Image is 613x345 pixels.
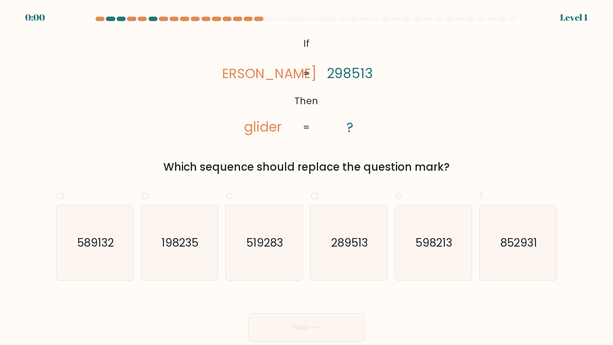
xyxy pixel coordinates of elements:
[244,118,282,137] tspan: glider
[223,34,390,137] svg: @import url('[URL][DOMAIN_NAME]);
[310,186,321,204] span: d.
[141,186,152,204] span: b.
[560,11,588,24] div: Level 1
[303,121,310,134] tspan: =
[347,118,354,137] tspan: ?
[500,235,537,251] text: 852931
[479,186,486,204] span: f.
[246,235,283,251] text: 519283
[77,235,114,251] text: 589132
[25,11,45,24] div: 0:00
[303,67,310,80] tspan: =
[162,235,199,251] text: 198235
[295,94,319,107] tspan: Then
[327,64,373,83] tspan: 298513
[225,186,235,204] span: c.
[416,235,453,251] text: 598213
[331,235,368,251] text: 289513
[248,313,365,342] button: Next
[303,37,310,50] tspan: If
[61,159,552,175] div: Which sequence should replace the question mark?
[209,64,317,83] tspan: [PERSON_NAME]
[56,186,67,204] span: a.
[395,186,405,204] span: e.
